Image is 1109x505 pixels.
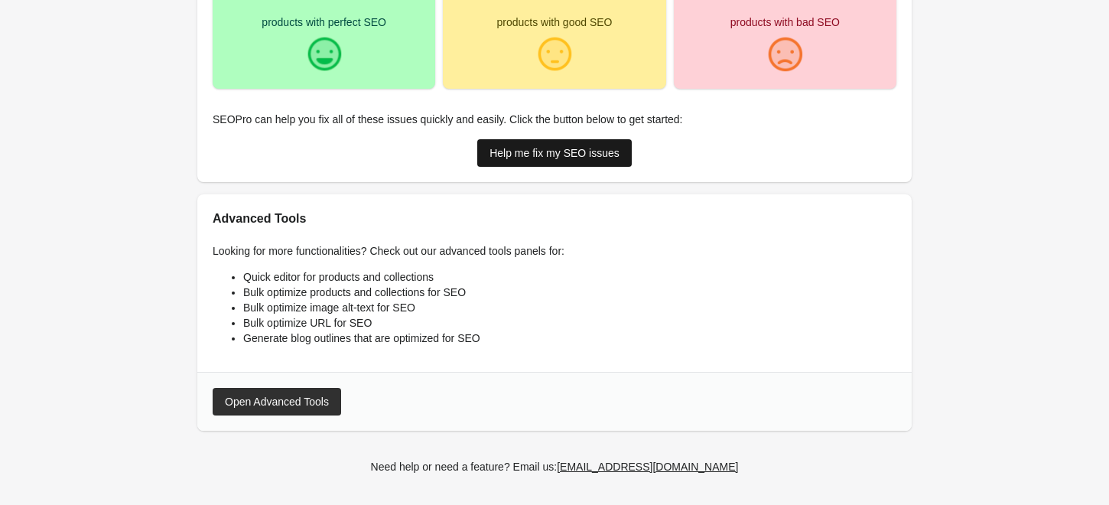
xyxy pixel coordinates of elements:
a: [EMAIL_ADDRESS][DOMAIN_NAME] [551,453,744,481]
div: products with perfect SEO [262,17,386,28]
div: Help me fix my SEO issues [489,147,620,159]
div: products with good SEO [497,17,613,28]
li: Bulk optimize URL for SEO [243,315,896,331]
li: Quick editor for products and collections [243,269,896,285]
div: Open Advanced Tools [225,396,329,408]
div: Looking for more functionalities? Check out our advanced tools panels for: [197,228,912,372]
p: SEOPro can help you fix all of these issues quickly and easily. Click the button below to get sta... [213,112,896,127]
button: Open Advanced Tools [213,388,341,415]
li: Bulk optimize image alt-text for SEO [243,300,896,315]
div: products with bad SEO [730,17,840,28]
div: Need help or need a feature? Email us: [371,458,739,475]
a: Help me fix my SEO issues [477,139,632,167]
li: Bulk optimize products and collections for SEO [243,285,896,300]
li: Generate blog outlines that are optimized for SEO [243,331,896,346]
div: [EMAIL_ADDRESS][DOMAIN_NAME] [557,461,738,473]
h2: Advanced Tools [213,210,896,228]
